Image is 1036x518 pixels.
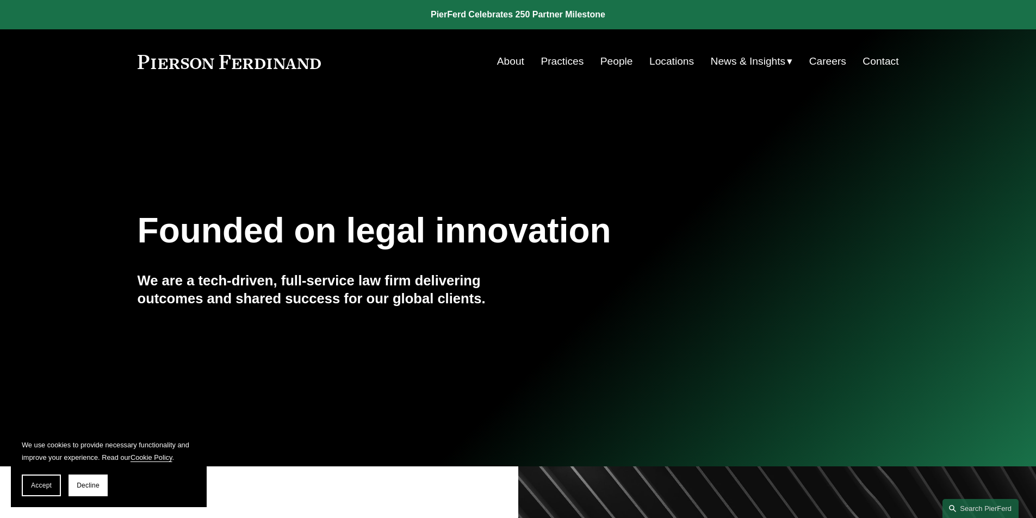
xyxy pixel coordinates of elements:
[138,272,518,307] h4: We are a tech-driven, full-service law firm delivering outcomes and shared success for our global...
[138,211,772,251] h1: Founded on legal innovation
[541,51,584,72] a: Practices
[77,482,100,489] span: Decline
[131,453,172,461] a: Cookie Policy
[22,475,61,496] button: Accept
[11,428,207,507] section: Cookie banner
[69,475,108,496] button: Decline
[31,482,52,489] span: Accept
[497,51,524,72] a: About
[942,499,1019,518] a: Search this site
[711,51,793,72] a: folder dropdown
[809,51,846,72] a: Careers
[600,51,633,72] a: People
[22,439,196,464] p: We use cookies to provide necessary functionality and improve your experience. Read our .
[711,52,786,71] span: News & Insights
[863,51,898,72] a: Contact
[649,51,694,72] a: Locations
